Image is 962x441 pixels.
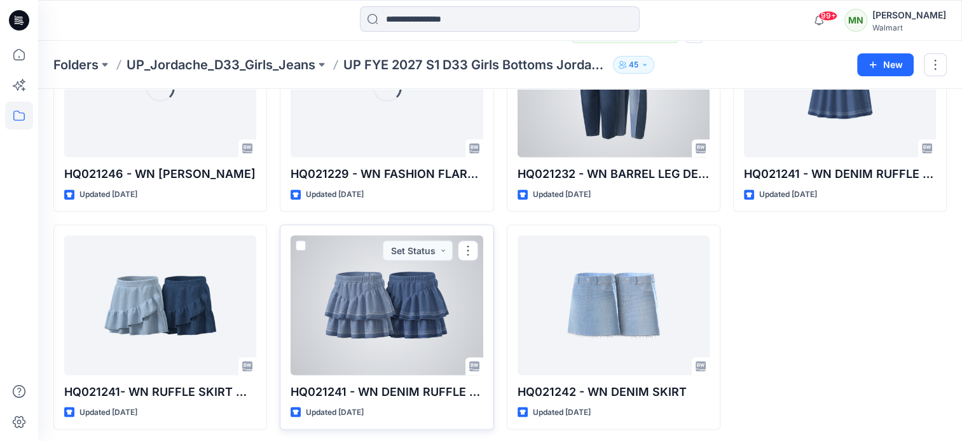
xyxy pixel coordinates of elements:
button: New [857,53,914,76]
div: [PERSON_NAME] [872,8,946,23]
p: HQ021246 - WN [PERSON_NAME] [64,165,256,182]
p: Updated [DATE] [533,187,591,201]
p: HQ021241 - WN DENIM RUFFLE SKIRT W/ SHORT-option [744,165,936,182]
p: HQ021229 - WN FASHION FLARE JEGGING [291,165,483,182]
a: UP_Jordache_D33_Girls_Jeans [127,56,315,74]
a: HQ021241 - WN DENIM RUFFLE SKIRT W/ SHORT [291,235,483,375]
button: 45 [613,56,654,74]
div: MN [844,9,867,32]
div: Walmart [872,23,946,32]
p: Updated [DATE] [306,405,364,419]
p: HQ021241 - WN DENIM RUFFLE SKIRT W/ SHORT [291,383,483,400]
p: Updated [DATE] [79,187,137,201]
p: Updated [DATE] [306,187,364,201]
p: 45 [629,58,638,72]
a: HQ021242 - WN DENIM SKIRT [518,235,710,375]
a: HQ021241- WN RUFFLE SKIRT W/ SHORT - NEW [64,235,256,375]
p: Updated [DATE] [759,187,817,201]
span: 99+ [818,11,837,21]
p: Updated [DATE] [533,405,591,419]
p: HQ021241- WN RUFFLE SKIRT W/ SHORT - NEW [64,383,256,400]
p: Updated [DATE] [79,405,137,419]
p: HQ021242 - WN DENIM SKIRT [518,383,710,400]
p: UP FYE 2027 S1 D33 Girls Bottoms Jordache [343,56,608,74]
p: HQ021232 - WN BARREL LEG DENIM [518,165,710,182]
a: Folders [53,56,99,74]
